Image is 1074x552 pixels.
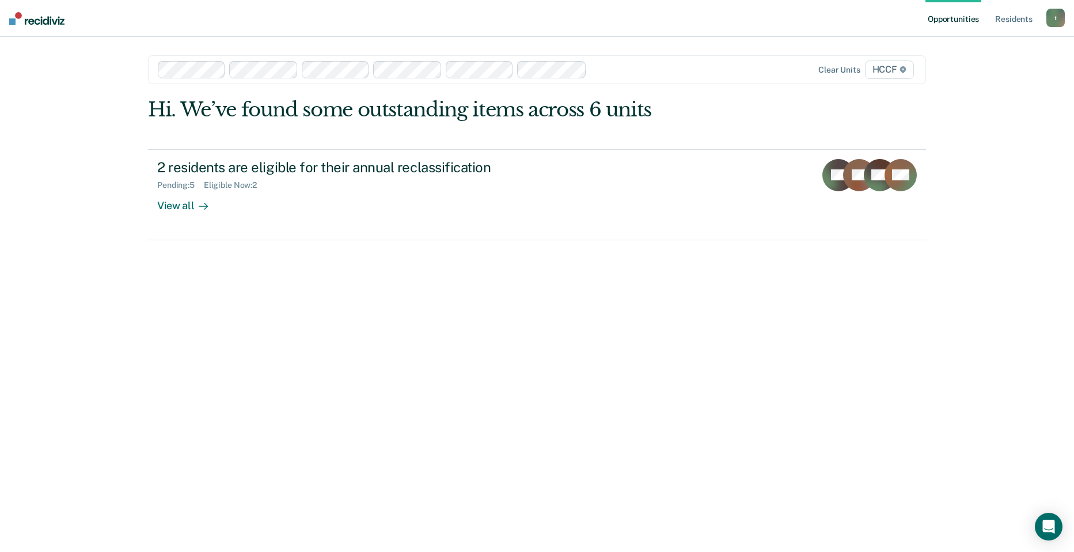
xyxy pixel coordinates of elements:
[148,98,771,122] div: Hi. We’ve found some outstanding items across 6 units
[157,159,561,176] div: 2 residents are eligible for their annual reclassification
[1035,513,1062,540] div: Open Intercom Messenger
[1046,9,1065,27] button: t
[865,61,914,79] span: HCCF
[9,12,64,25] img: Recidiviz
[148,149,926,240] a: 2 residents are eligible for their annual reclassificationPending:5Eligible Now:2View all
[204,180,266,190] div: Eligible Now : 2
[157,180,204,190] div: Pending : 5
[157,190,222,212] div: View all
[818,65,860,75] div: Clear units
